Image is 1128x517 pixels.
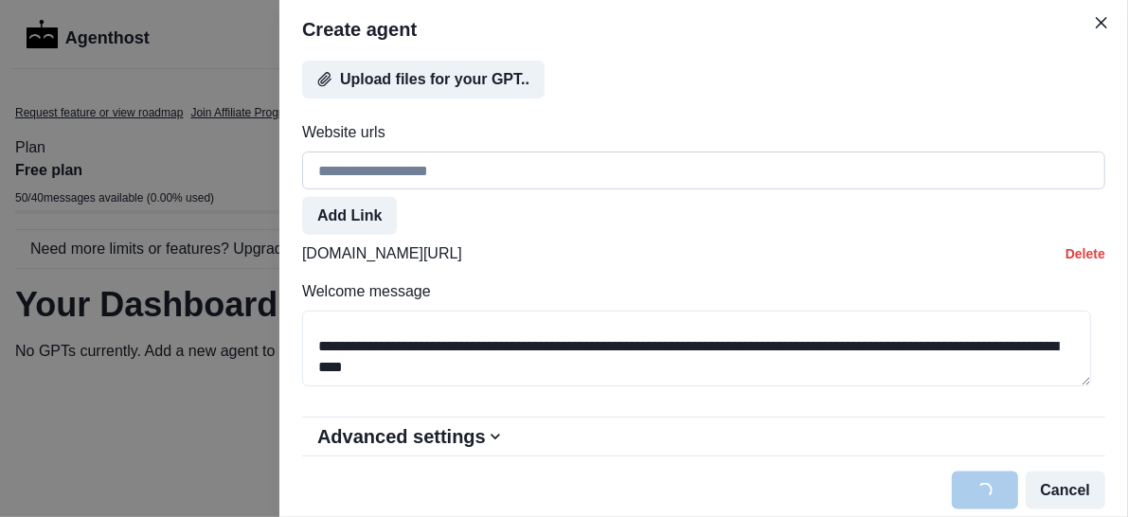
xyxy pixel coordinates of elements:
button: Upload files for your GPT.. [302,61,545,98]
button: Delete [1065,246,1105,261]
button: Add Link [302,197,397,235]
button: Cancel [1026,472,1105,509]
button: Advanced settings [302,418,1105,455]
label: Website urls [302,121,1094,144]
button: Close [1086,8,1117,38]
h2: Advanced settings [317,425,486,448]
p: [DOMAIN_NAME][URL] [302,242,462,265]
label: Welcome message [302,280,1094,303]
